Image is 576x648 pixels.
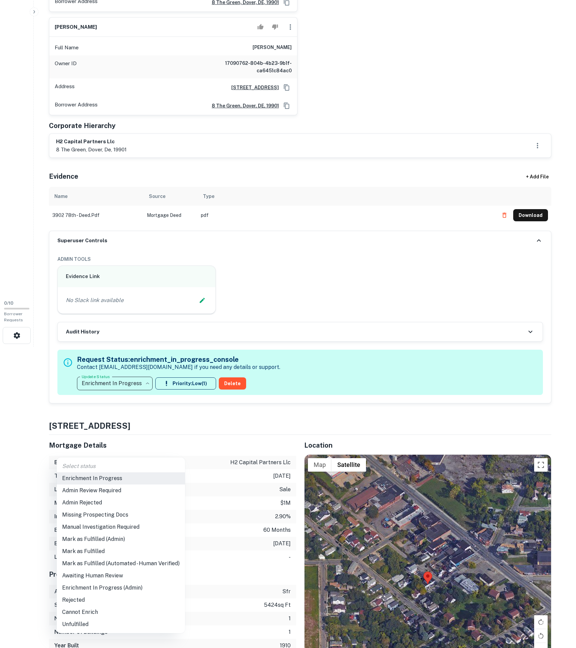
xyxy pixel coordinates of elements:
[57,533,185,545] li: Mark as Fulfilled (Admin)
[57,570,185,582] li: Awaiting Human Review
[57,606,185,618] li: Cannot Enrich
[57,509,185,521] li: Missing Prospecting Docs
[57,497,185,509] li: Admin Rejected
[57,594,185,606] li: Rejected
[57,545,185,557] li: Mark as Fulfilled
[57,521,185,533] li: Manual Investigation Required
[57,484,185,497] li: Admin Review Required
[57,618,185,630] li: Unfulfilled
[57,557,185,570] li: Mark as Fulfilled (Automated - Human Verified)
[57,582,185,594] li: Enrichment In Progress (Admin)
[57,472,185,484] li: Enrichment In Progress
[542,594,576,626] iframe: Chat Widget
